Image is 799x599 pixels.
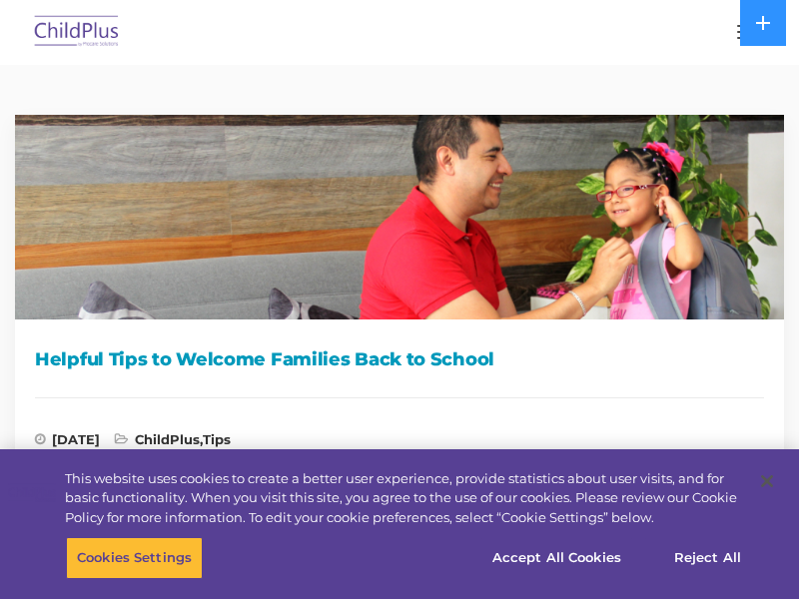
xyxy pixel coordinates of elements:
img: ChildPlus by Procare Solutions [30,9,124,56]
button: Accept All Cookies [481,537,632,579]
a: Tips [203,431,231,447]
div: This website uses cookies to create a better user experience, provide statistics about user visit... [65,469,743,528]
a: ChildPlus [135,431,200,447]
button: Reject All [645,537,770,579]
h1: Helpful Tips to Welcome Families Back to School [35,344,764,374]
button: Cookies Settings [66,537,203,579]
span: [DATE] [35,433,100,453]
span: , [115,433,231,453]
button: Close [745,459,789,503]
